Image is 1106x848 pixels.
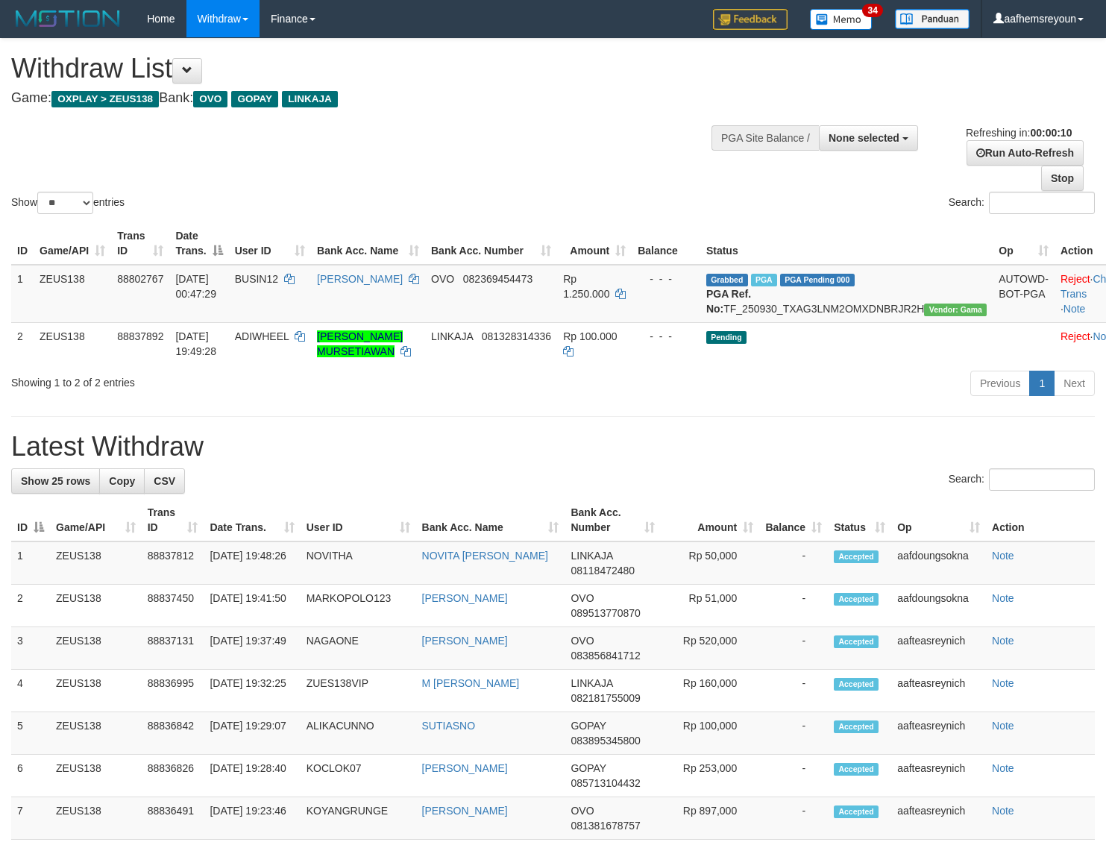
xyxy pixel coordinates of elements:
[986,499,1095,541] th: Action
[571,565,635,577] span: Copy 08118472480 to clipboard
[50,541,142,585] td: ZEUS138
[834,593,879,606] span: Accepted
[661,585,759,627] td: Rp 51,000
[11,585,50,627] td: 2
[828,499,891,541] th: Status: activate to sort column ascending
[142,797,204,840] td: 88836491
[810,9,873,30] img: Button%20Memo.svg
[661,755,759,797] td: Rp 253,000
[175,330,216,357] span: [DATE] 19:49:28
[142,541,204,585] td: 88837812
[713,9,788,30] img: Feedback.jpg
[50,755,142,797] td: ZEUS138
[11,322,34,365] td: 2
[1030,127,1072,139] strong: 00:00:10
[422,805,508,817] a: [PERSON_NAME]
[204,499,300,541] th: Date Trans.: activate to sort column ascending
[949,192,1095,214] label: Search:
[175,273,216,300] span: [DATE] 00:47:29
[231,91,278,107] span: GOPAY
[751,274,777,286] span: Marked by aafsreyleap
[204,627,300,670] td: [DATE] 19:37:49
[422,592,508,604] a: [PERSON_NAME]
[11,627,50,670] td: 3
[169,222,228,265] th: Date Trans.: activate to sort column descending
[204,712,300,755] td: [DATE] 19:29:07
[834,805,879,818] span: Accepted
[834,720,879,733] span: Accepted
[992,720,1014,732] a: Note
[992,805,1014,817] a: Note
[992,635,1014,647] a: Note
[37,192,93,214] select: Showentries
[571,762,606,774] span: GOPAY
[891,712,986,755] td: aafteasreynich
[661,541,759,585] td: Rp 50,000
[970,371,1030,396] a: Previous
[891,627,986,670] td: aafteasreynich
[563,330,617,342] span: Rp 100.000
[142,712,204,755] td: 88836842
[661,712,759,755] td: Rp 100,000
[989,468,1095,491] input: Search:
[50,670,142,712] td: ZEUS138
[11,541,50,585] td: 1
[759,712,828,755] td: -
[780,274,855,286] span: PGA Pending
[21,475,90,487] span: Show 25 rows
[891,670,986,712] td: aafteasreynich
[563,273,609,300] span: Rp 1.250.000
[482,330,551,342] span: Copy 081328314336 to clipboard
[571,735,640,747] span: Copy 083895345800 to clipboard
[891,797,986,840] td: aafteasreynich
[661,499,759,541] th: Amount: activate to sort column ascending
[949,468,1095,491] label: Search:
[11,797,50,840] td: 7
[301,797,416,840] td: KOYANGRUNGE
[301,670,416,712] td: ZUES138VIP
[557,222,632,265] th: Amount: activate to sort column ascending
[142,670,204,712] td: 88836995
[834,635,879,648] span: Accepted
[706,288,751,315] b: PGA Ref. No:
[204,797,300,840] td: [DATE] 19:23:46
[50,797,142,840] td: ZEUS138
[571,692,640,704] span: Copy 082181755009 to clipboard
[891,541,986,585] td: aafdoungsokna
[11,432,1095,462] h1: Latest Withdraw
[1041,166,1084,191] a: Stop
[706,331,747,344] span: Pending
[571,777,640,789] span: Copy 085713104432 to clipboard
[11,499,50,541] th: ID: activate to sort column descending
[571,805,594,817] span: OVO
[565,499,660,541] th: Bank Acc. Number: activate to sort column ascending
[1054,371,1095,396] a: Next
[301,585,416,627] td: MARKOPOLO123
[431,273,454,285] span: OVO
[425,222,557,265] th: Bank Acc. Number: activate to sort column ascending
[154,475,175,487] span: CSV
[11,7,125,30] img: MOTION_logo.png
[891,755,986,797] td: aafteasreynich
[51,91,159,107] span: OXPLAY > ZEUS138
[204,670,300,712] td: [DATE] 19:32:25
[50,627,142,670] td: ZEUS138
[11,670,50,712] td: 4
[571,677,612,689] span: LINKAJA
[638,271,694,286] div: - - -
[422,677,520,689] a: M [PERSON_NAME]
[759,755,828,797] td: -
[416,499,565,541] th: Bank Acc. Name: activate to sort column ascending
[117,273,163,285] span: 88802767
[301,499,416,541] th: User ID: activate to sort column ascending
[862,4,882,17] span: 34
[661,797,759,840] td: Rp 897,000
[311,222,425,265] th: Bank Acc. Name: activate to sort column ascending
[834,550,879,563] span: Accepted
[204,755,300,797] td: [DATE] 19:28:40
[204,541,300,585] td: [DATE] 19:48:26
[924,304,987,316] span: Vendor URL: https://trx31.1velocity.biz
[711,125,819,151] div: PGA Site Balance /
[193,91,227,107] span: OVO
[11,222,34,265] th: ID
